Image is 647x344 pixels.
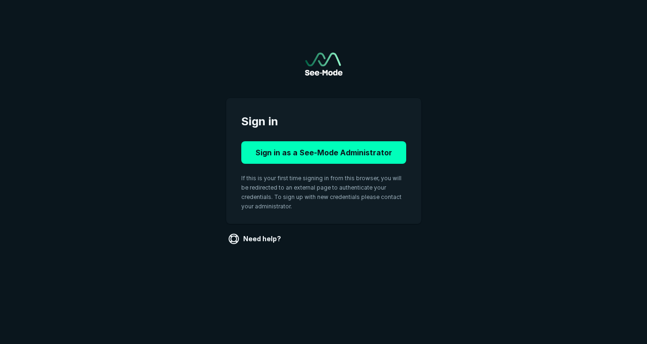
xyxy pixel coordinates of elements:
[305,53,342,76] img: See-Mode Logo
[305,53,342,76] a: Go to sign in
[226,231,285,246] a: Need help?
[241,175,402,210] span: If this is your first time signing in from this browser, you will be redirected to an external pa...
[241,113,406,130] span: Sign in
[241,141,406,164] button: Sign in as a See-Mode Administrator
